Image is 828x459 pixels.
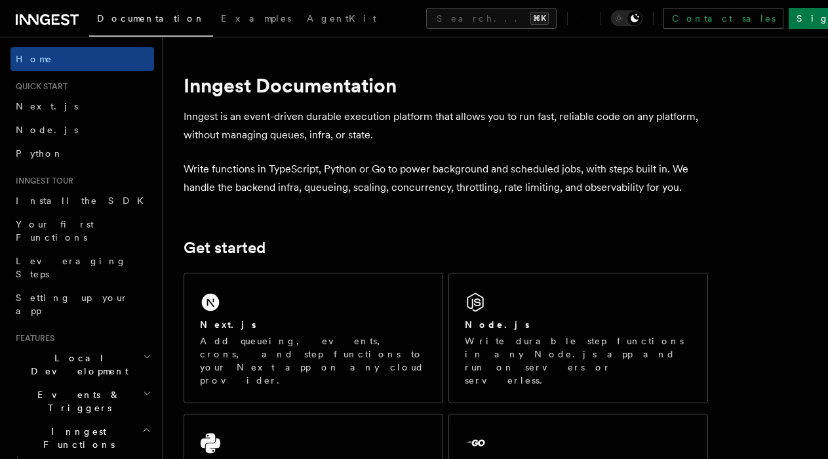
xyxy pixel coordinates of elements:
[530,12,549,25] kbd: ⌘K
[10,425,142,451] span: Inngest Functions
[10,142,154,165] a: Python
[663,8,783,29] a: Contact sales
[611,10,642,26] button: Toggle dark mode
[10,212,154,249] a: Your first Functions
[10,383,154,420] button: Events & Triggers
[16,125,78,135] span: Node.js
[465,318,530,331] h2: Node.js
[10,47,154,71] a: Home
[10,249,154,286] a: Leveraging Steps
[10,118,154,142] a: Node.js
[10,189,154,212] a: Install the SDK
[97,13,205,24] span: Documentation
[10,333,54,344] span: Features
[426,8,557,29] button: Search...⌘K
[10,351,143,378] span: Local Development
[10,81,68,92] span: Quick start
[221,13,291,24] span: Examples
[16,148,64,159] span: Python
[299,4,384,35] a: AgentKit
[10,94,154,118] a: Next.js
[184,160,708,197] p: Write functions in TypeScript, Python or Go to power background and scheduled jobs, with steps bu...
[184,273,443,403] a: Next.jsAdd queueing, events, crons, and step functions to your Next app on any cloud provider.
[10,176,73,186] span: Inngest tour
[307,13,376,24] span: AgentKit
[16,195,151,206] span: Install the SDK
[10,346,154,383] button: Local Development
[16,52,52,66] span: Home
[89,4,213,37] a: Documentation
[465,334,692,387] p: Write durable step functions in any Node.js app and run on servers or serverless.
[16,256,127,279] span: Leveraging Steps
[10,388,143,414] span: Events & Triggers
[10,286,154,323] a: Setting up your app
[10,420,154,456] button: Inngest Functions
[16,219,94,243] span: Your first Functions
[184,108,708,144] p: Inngest is an event-driven durable execution platform that allows you to run fast, reliable code ...
[16,101,78,111] span: Next.js
[213,4,299,35] a: Examples
[200,334,427,387] p: Add queueing, events, crons, and step functions to your Next app on any cloud provider.
[200,318,256,331] h2: Next.js
[448,273,708,403] a: Node.jsWrite durable step functions in any Node.js app and run on servers or serverless.
[184,239,266,257] a: Get started
[16,292,128,316] span: Setting up your app
[184,73,708,97] h1: Inngest Documentation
